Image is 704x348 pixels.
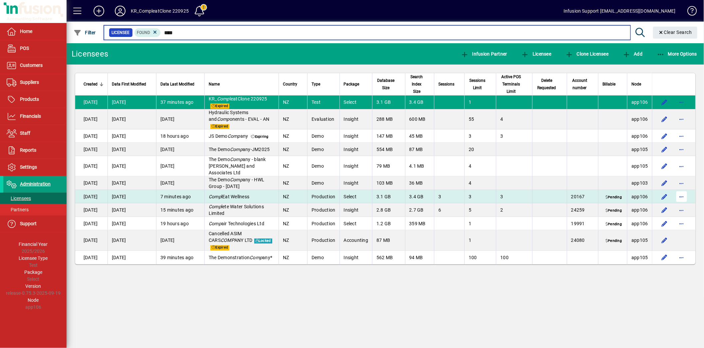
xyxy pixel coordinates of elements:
td: 3 [496,129,532,143]
td: [DATE] [75,156,108,176]
td: Select [340,190,372,203]
a: Home [3,23,67,40]
td: 7 minutes ago [156,190,204,203]
td: 600 MB [405,109,434,129]
td: 3.4 GB [405,95,434,109]
span: Suppliers [20,80,39,85]
td: 20167 [567,190,598,203]
td: [DATE] [108,143,156,156]
span: Delete Requested [537,77,557,91]
em: Comp [230,157,243,162]
span: Clone Licensee [565,51,608,57]
button: Edit [659,114,670,124]
em: Comp [217,96,230,101]
span: Expiring [250,134,270,139]
td: [DATE] [108,203,156,217]
button: More options [676,218,687,229]
span: Locked [254,239,272,244]
td: 24080 [567,230,598,251]
td: Insight [340,156,372,176]
span: Database Size [376,77,395,91]
span: Hydraulic Systems and onents - EVAL - AN [209,110,269,122]
td: NZ [279,95,307,109]
button: More options [676,178,687,188]
div: Infusion Support [EMAIL_ADDRESS][DOMAIN_NAME] [564,6,676,16]
td: 2.7 GB [405,203,434,217]
span: Country [283,81,297,88]
td: 147 MB [372,129,405,143]
div: Billable [602,81,623,88]
span: Name [209,81,220,88]
a: Partners [3,204,67,215]
span: lete Water Solutions Limited [209,204,264,216]
td: Select [340,217,372,230]
span: app106.prod.infusionbusinesssoftware.com [631,99,648,105]
td: 1 [464,230,496,251]
span: app106.prod.infusionbusinesssoftware.com [631,221,648,226]
span: Financials [20,113,41,119]
div: Package [344,81,368,88]
button: Edit [659,97,670,107]
td: 3.4 GB [405,190,434,203]
span: The Demonstration any* [209,255,272,260]
em: Comp [209,204,221,209]
td: [DATE] [108,109,156,129]
a: Financials [3,108,67,125]
td: Insight [340,203,372,217]
span: Package [344,81,359,88]
span: Add [622,51,642,57]
button: More options [676,144,687,155]
a: Knowledge Base [682,1,696,23]
button: More options [676,114,687,124]
td: [DATE] [156,143,204,156]
span: Version [26,283,41,289]
button: Add [88,5,110,17]
span: KR_ leatClone 220925 [209,96,267,101]
td: 20 [464,143,496,156]
span: Data Last Modified [160,81,194,88]
td: 36 MB [405,176,434,190]
button: More options [676,252,687,263]
span: Data First Modified [112,81,146,88]
button: Edit [659,252,670,263]
td: 3 [464,129,496,143]
button: Clone Licensee [564,48,610,60]
span: Sessions Limit [469,77,486,91]
td: Demo [307,156,340,176]
span: Products [20,96,39,102]
td: 359 MB [405,217,434,230]
span: app105.prod.infusionbusinesssoftware.com [631,163,648,169]
button: Filter [72,27,98,39]
span: Staff [20,130,30,136]
span: Sessions [438,81,454,88]
td: NZ [279,129,307,143]
span: Home [20,29,32,34]
span: The Demo any-JM2025 [209,147,270,152]
td: [DATE] [75,203,108,217]
span: Account number [571,77,588,91]
td: [DATE] [108,176,156,190]
td: 79 MB [372,156,405,176]
td: 100 [464,251,496,264]
td: 6 [434,203,464,217]
td: 562 MB [372,251,405,264]
span: app105.prod.infusionbusinesssoftware.com [631,238,648,243]
div: Licensees [72,49,108,59]
td: 100 [496,251,532,264]
button: More options [676,97,687,107]
td: 45 MB [405,129,434,143]
td: Demo [307,251,340,264]
td: [DATE] [108,129,156,143]
span: Customers [20,63,43,68]
div: Account number [571,77,594,91]
span: Reports [20,147,36,153]
em: COMP [221,238,234,243]
td: Demo [307,176,340,190]
button: Profile [110,5,131,17]
td: Evaluation [307,109,340,129]
span: Financial Year [19,242,48,247]
td: 1 [464,95,496,109]
td: NZ [279,190,307,203]
span: Licensee [521,51,552,57]
span: Partners [7,207,29,212]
